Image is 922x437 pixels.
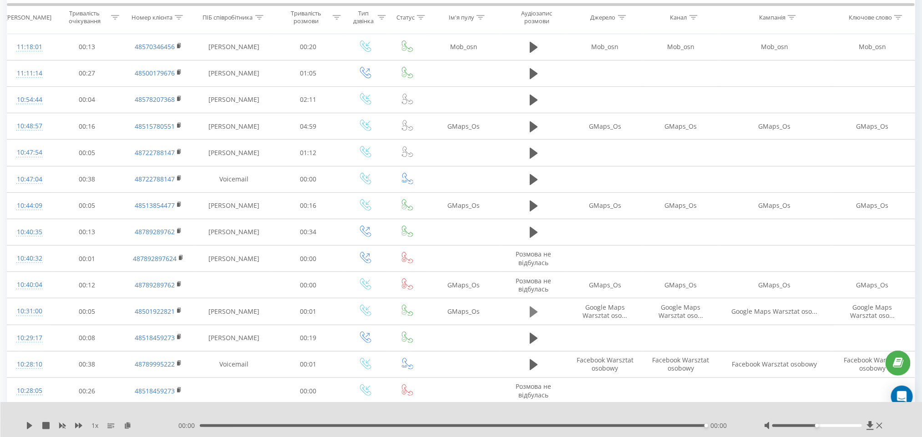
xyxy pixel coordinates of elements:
a: 48789289762 [135,281,175,289]
td: GMaps_Os [427,272,500,298]
td: 00:08 [52,325,122,351]
div: Статус [396,13,415,21]
td: 00:01 [52,246,122,272]
span: Google Maps Warsztat oso... [659,303,703,320]
div: 10:40:32 [16,250,43,267]
div: 10:47:04 [16,171,43,188]
div: Канал [670,13,687,21]
td: GMaps_Os [643,272,719,298]
td: GMaps_Os [831,272,915,298]
div: Accessibility label [704,424,708,427]
td: 00:38 [52,166,122,192]
a: 48578207368 [135,95,175,104]
span: Google Maps Warsztat oso... [583,303,628,320]
td: 00:27 [52,60,122,86]
td: 01:05 [273,60,343,86]
div: 10:47:54 [16,144,43,161]
div: Open Intercom Messenger [891,386,913,407]
td: GMaps_Os [567,113,643,140]
a: 48789995222 [135,360,175,368]
div: Accessibility label [816,424,819,427]
td: 00:00 [273,166,343,192]
span: 00:00 [710,421,727,430]
td: GMaps_Os [567,272,643,298]
td: GMaps_Os [831,192,915,219]
td: GMaps_Os [831,113,915,140]
span: Google Maps Warsztat oso... [732,307,818,316]
td: Voicemail [195,351,273,377]
td: GMaps_Os [427,113,500,140]
div: 10:28:10 [16,356,43,373]
td: 04:59 [273,113,343,140]
span: 1 x [91,421,98,430]
a: 48515780551 [135,122,175,131]
td: Facebook Warsztat osobowy [719,351,831,377]
td: [PERSON_NAME] [195,219,273,245]
td: GMaps_Os [643,192,719,219]
td: 00:13 [52,34,122,60]
div: Джерело [590,13,616,21]
td: 00:05 [52,192,122,219]
td: 00:20 [273,34,343,60]
div: 10:48:57 [16,117,43,135]
span: Google Maps Warsztat oso... [850,303,895,320]
td: Facebook Warsztat osobowy [567,351,643,377]
td: 02:11 [273,86,343,113]
a: 48789289762 [135,227,175,236]
td: Mob_osn [427,34,500,60]
div: 11:18:01 [16,38,43,56]
td: Mob_osn [567,34,643,60]
td: [PERSON_NAME] [195,86,273,113]
td: 00:16 [52,113,122,140]
td: 00:12 [52,272,122,298]
td: 00:04 [52,86,122,113]
div: 10:54:44 [16,91,43,109]
a: 48722788147 [135,175,175,183]
div: 11:11:14 [16,65,43,82]
a: 48500179676 [135,69,175,77]
td: Mob_osn [643,34,719,60]
a: 48722788147 [135,148,175,157]
td: [PERSON_NAME] [195,140,273,166]
td: 01:12 [273,140,343,166]
a: 48513854477 [135,201,175,210]
td: 00:00 [273,246,343,272]
div: Ключове слово [849,13,892,21]
td: [PERSON_NAME] [195,298,273,325]
td: 00:38 [52,351,122,377]
td: GMaps_Os [719,113,831,140]
td: [PERSON_NAME] [195,60,273,86]
td: GMaps_Os [567,192,643,219]
td: 00:00 [273,378,343,404]
td: 00:05 [52,298,122,325]
td: Mob_osn [831,34,915,60]
td: Facebook Warsztat osobowy [643,351,719,377]
span: Розмова не відбулась [516,250,552,266]
td: 00:26 [52,378,122,404]
div: Тривалість очікування [60,10,109,25]
a: 48518459273 [135,333,175,342]
span: Розмова не відбулась [516,276,552,293]
div: 10:29:17 [16,329,43,347]
td: Voicemail [195,166,273,192]
td: GMaps_Os [719,272,831,298]
div: 10:40:35 [16,223,43,241]
td: [PERSON_NAME] [195,113,273,140]
td: 00:01 [273,351,343,377]
td: [PERSON_NAME] [195,325,273,351]
div: 10:31:00 [16,302,43,320]
div: 10:28:05 [16,382,43,400]
div: 10:40:04 [16,276,43,294]
div: Тривалість розмови [282,10,330,25]
td: Facebook Warsztat osobowy [831,351,915,377]
div: Номер клієнта [132,13,172,21]
a: 48518459273 [135,387,175,395]
div: 10:44:09 [16,197,43,215]
td: [PERSON_NAME] [195,34,273,60]
td: 00:19 [273,325,343,351]
td: GMaps_Os [643,113,719,140]
td: 00:05 [52,140,122,166]
div: [PERSON_NAME] [5,13,51,21]
td: [PERSON_NAME] [195,192,273,219]
td: Mob_osn [719,34,831,60]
